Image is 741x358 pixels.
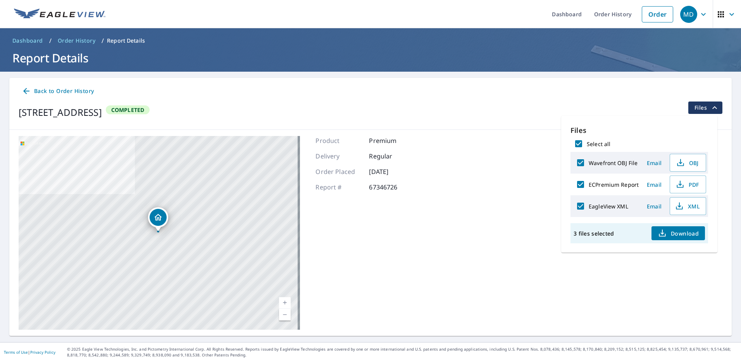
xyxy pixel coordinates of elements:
[55,34,98,47] a: Order History
[58,37,95,45] span: Order History
[642,179,667,191] button: Email
[369,151,415,161] p: Regular
[279,297,291,309] a: Current Level 17, Zoom In
[658,229,699,238] span: Download
[589,203,628,210] label: EagleView XML
[589,159,638,167] label: Wavefront OBJ File
[107,106,149,114] span: Completed
[675,180,700,189] span: PDF
[9,34,46,47] a: Dashboard
[694,103,719,112] span: Files
[675,158,700,167] span: OBJ
[315,151,362,161] p: Delivery
[688,102,722,114] button: filesDropdownBtn-67346726
[645,203,663,210] span: Email
[651,226,705,240] button: Download
[642,200,667,212] button: Email
[4,350,55,355] p: |
[107,37,145,45] p: Report Details
[148,207,168,231] div: Dropped pin, building 1, Residential property, 1079 Squirrel Rd Jenkintown, PA 19046
[19,84,97,98] a: Back to Order History
[587,140,610,148] label: Select all
[675,201,700,211] span: XML
[102,36,104,45] li: /
[67,346,737,358] p: © 2025 Eagle View Technologies, Inc. and Pictometry International Corp. All Rights Reserved. Repo...
[9,34,732,47] nav: breadcrumb
[589,181,639,188] label: ECPremium Report
[22,86,94,96] span: Back to Order History
[315,136,362,145] p: Product
[645,159,663,167] span: Email
[570,125,708,136] p: Files
[9,50,732,66] h1: Report Details
[12,37,43,45] span: Dashboard
[315,167,362,176] p: Order Placed
[670,197,706,215] button: XML
[642,6,673,22] a: Order
[14,9,105,20] img: EV Logo
[680,6,697,23] div: MD
[315,182,362,192] p: Report #
[19,105,102,119] div: [STREET_ADDRESS]
[670,154,706,172] button: OBJ
[30,349,55,355] a: Privacy Policy
[574,230,614,237] p: 3 files selected
[49,36,52,45] li: /
[369,167,415,176] p: [DATE]
[4,349,28,355] a: Terms of Use
[369,182,415,192] p: 67346726
[369,136,415,145] p: Premium
[642,157,667,169] button: Email
[670,176,706,193] button: PDF
[645,181,663,188] span: Email
[279,309,291,320] a: Current Level 17, Zoom Out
